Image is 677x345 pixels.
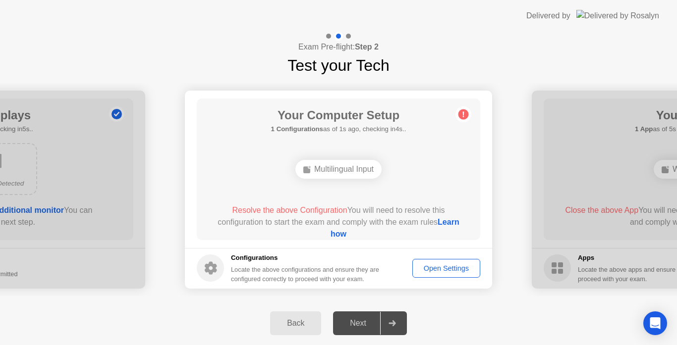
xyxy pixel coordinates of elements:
h5: as of 1s ago, checking in4s.. [271,124,406,134]
button: Back [270,311,321,335]
div: Open Intercom Messenger [643,311,667,335]
img: Delivered by Rosalyn [576,10,659,21]
div: Locate the above configurations and ensure they are configured correctly to proceed with your exam. [231,265,381,284]
b: Step 2 [355,43,379,51]
span: Resolve the above Configuration [232,206,347,214]
div: Delivered by [526,10,570,22]
b: 1 Configurations [271,125,323,133]
div: Multilingual Input [295,160,382,179]
div: You will need to resolve this configuration to start the exam and comply with the exam rules [211,204,466,240]
div: Open Settings [416,264,477,272]
button: Next [333,311,407,335]
h1: Your Computer Setup [271,106,406,124]
div: Next [336,319,380,328]
h5: Configurations [231,253,381,263]
button: Open Settings [412,259,480,278]
h4: Exam Pre-flight: [298,41,379,53]
h1: Test your Tech [287,53,390,77]
div: Back [273,319,318,328]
